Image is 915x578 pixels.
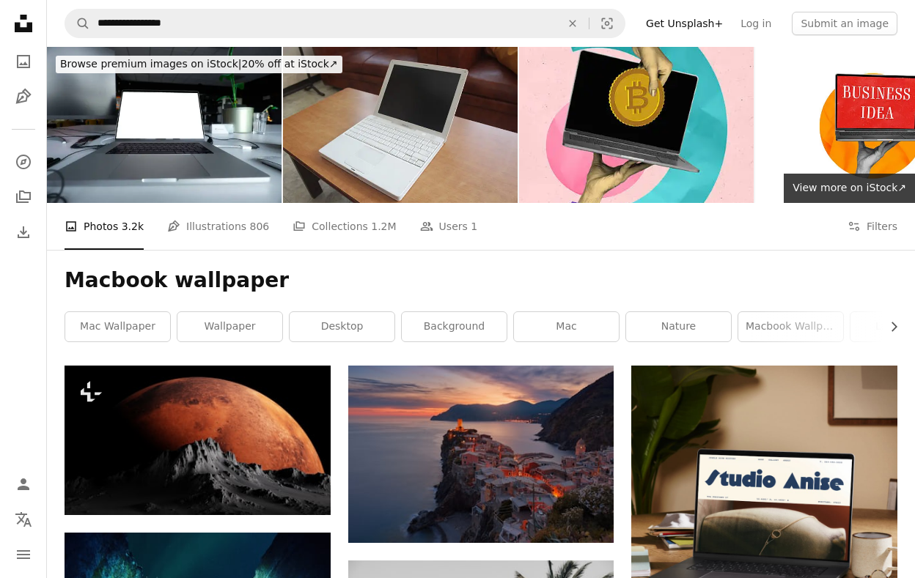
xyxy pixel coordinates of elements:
[65,312,170,341] a: mac wallpaper
[250,218,270,234] span: 806
[784,174,915,203] a: View more on iStock↗
[65,9,625,38] form: Find visuals sitewide
[9,82,38,111] a: Illustrations
[9,182,38,212] a: Collections
[9,505,38,534] button: Language
[47,47,351,82] a: Browse premium images on iStock|20% off at iStock↗
[60,58,241,70] span: Browse premium images on iStock |
[519,47,754,203] img: Vertical photo collage of people hands hold macbook device bitcoin coin earnings freelance miner ...
[637,12,732,35] a: Get Unsplash+
[420,203,478,250] a: Users 1
[9,147,38,177] a: Explore
[9,47,38,76] a: Photos
[792,12,897,35] button: Submit an image
[738,312,843,341] a: macbook wallpaper aesthetic
[402,312,507,341] a: background
[589,10,625,37] button: Visual search
[293,203,396,250] a: Collections 1.2M
[514,312,619,341] a: mac
[9,470,38,499] a: Log in / Sign up
[65,267,897,294] h1: Macbook wallpaper
[167,203,269,250] a: Illustrations 806
[9,218,38,247] a: Download History
[348,366,614,543] img: aerial view of village on mountain cliff during orange sunset
[556,10,589,37] button: Clear
[471,218,477,234] span: 1
[65,434,331,447] a: a red moon rising over the top of a mountain
[9,540,38,569] button: Menu
[47,47,282,203] img: MacBook Mockup in office
[283,47,518,203] img: old white macbook with black screen isolated and blurred background
[626,312,731,341] a: nature
[65,366,331,515] img: a red moon rising over the top of a mountain
[177,312,282,341] a: wallpaper
[881,312,897,341] button: scroll list to the right
[848,203,897,250] button: Filters
[371,218,396,234] span: 1.2M
[290,312,394,341] a: desktop
[348,448,614,461] a: aerial view of village on mountain cliff during orange sunset
[793,182,906,193] span: View more on iStock ↗
[56,56,342,73] div: 20% off at iStock ↗
[732,12,780,35] a: Log in
[65,10,90,37] button: Search Unsplash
